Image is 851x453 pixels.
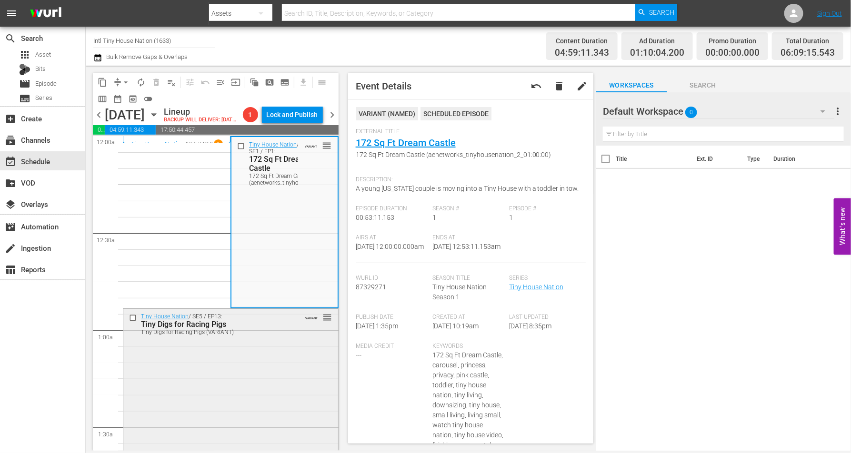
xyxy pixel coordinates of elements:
[356,176,581,184] span: Description:
[356,322,398,330] span: [DATE] 1:35pm
[141,320,291,329] div: Tiny Digs for Racing Pigs
[93,109,105,121] span: chevron_left
[136,78,146,87] span: autorenew_outlined
[322,140,332,151] span: reorder
[105,53,188,60] span: Bulk Remove Gaps & Overlaps
[555,48,609,59] span: 04:59:11.343
[432,283,487,301] span: Tiny House Nation Season 1
[356,128,581,136] span: External Title
[356,283,386,291] span: 87329271
[356,275,428,282] span: Wurl Id
[817,10,842,17] a: Sign Out
[19,93,30,104] span: Series
[113,94,122,104] span: date_range_outlined
[356,214,394,221] span: 00:53:11.153
[5,113,16,125] span: Create
[576,80,588,92] span: edit
[356,205,428,213] span: Episode Duration
[509,314,581,321] span: Last Updated
[110,75,133,90] span: Remove Gaps & Overlaps
[306,312,318,320] span: VARIANT
[432,234,504,242] span: Ends At
[249,173,310,186] div: 172 Sq Ft Dream Castle (aenetworks_tinyhousenation_2_01:00:00)
[432,275,504,282] span: Season Title
[243,73,262,91] span: Refresh All Search Blocks
[832,106,844,117] span: more_vert
[23,2,69,25] img: ans4CAIJ8jUAAAAAAAAAAAAAAAAAAAAAAAAgQb4GAAAAAAAAAAAAAAAAAAAAAAAAJMjXAAAAAAAAAAAAAAAAAAAAAAAAgAT5G...
[105,125,156,135] span: 04:59:11.343
[768,146,825,172] th: Duration
[231,78,240,87] span: input
[5,135,16,146] span: subscriptions
[432,205,504,213] span: Season #
[217,141,220,148] p: 1
[164,107,239,117] div: Lineup
[685,102,697,122] span: 0
[200,141,213,148] p: EP10
[143,94,153,104] span: toggle_off
[432,314,504,321] span: Created At
[509,214,513,221] span: 1
[781,34,835,48] div: Total Duration
[742,146,768,172] th: Type
[280,78,290,87] span: subtitles_outlined
[432,214,436,221] span: 1
[356,185,579,192] span: A young [US_STATE] couple is moving into a Tiny House with a toddler in tow.
[596,79,667,91] span: Workspaces
[322,140,332,150] button: reorder
[249,141,310,186] div: / SE1 / EP1:
[356,243,424,250] span: [DATE] 12:00:00.000am
[130,140,185,148] a: Tiny House Nation
[356,351,361,359] span: ---
[571,75,593,98] button: edit
[705,48,760,59] span: 00:00:00.000
[781,48,835,59] span: 06:09:15.543
[250,78,259,87] span: auto_awesome_motion_outlined
[228,75,243,90] span: Update Metadata from Key Asset
[603,98,834,125] div: Default Workspace
[265,78,274,87] span: pageview_outlined
[5,221,16,233] span: movie_filter
[141,313,291,335] div: / SE5 / EP13:
[35,93,52,103] span: Series
[164,117,239,123] div: BACKUP WILL DELIVER: [DATE] 4a (local)
[420,107,491,120] div: Scheduled Episode
[509,275,581,282] span: Series
[133,75,149,90] span: Loop Content
[356,314,428,321] span: Publish Date
[323,312,332,323] span: reorder
[356,80,411,92] span: Event Details
[356,107,418,120] div: VARIANT ( NAMED )
[121,78,130,87] span: arrow_drop_down
[548,75,571,98] button: delete
[141,329,291,335] div: Tiny Digs for Racing Pigs (VARIANT)
[705,34,760,48] div: Promo Duration
[5,264,16,276] span: Reports
[93,125,105,135] span: 01:10:04.200
[649,4,674,21] span: Search
[432,243,501,250] span: [DATE] 12:53:11.153am
[509,283,563,291] a: Tiny House Nation
[667,79,739,91] span: Search
[262,106,323,123] button: Lock and Publish
[635,4,677,21] button: Search
[5,243,16,254] span: create
[356,150,581,160] span: 172 Sq Ft Dream Castle (aenetworks_tinyhousenation_2_01:00:00)
[187,141,200,148] p: SE5 /
[5,156,16,167] span: event_available
[128,94,138,104] span: preview_outlined
[249,155,310,173] div: 172 Sq Ft Dream Castle
[5,177,16,189] span: VOD
[323,312,332,322] button: reorder
[630,34,684,48] div: Ad Duration
[249,141,297,148] a: Tiny House Nation
[98,94,107,104] span: calendar_view_week_outlined
[509,322,551,330] span: [DATE] 8:35pm
[630,48,684,59] span: 01:10:04.200
[113,78,122,87] span: compress
[356,343,428,350] span: Media Credit
[691,146,741,172] th: Ext. ID
[98,78,107,87] span: content_copy
[432,322,479,330] span: [DATE] 10:19am
[509,205,581,213] span: Episode #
